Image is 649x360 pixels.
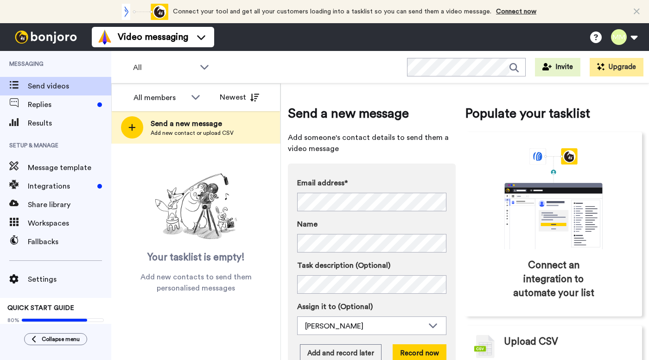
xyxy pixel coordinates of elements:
[117,4,168,20] div: animation
[28,162,111,173] span: Message template
[28,181,94,192] span: Integrations
[7,305,74,311] span: QUICK START GUIDE
[305,321,424,332] div: [PERSON_NAME]
[297,260,446,271] label: Task description (Optional)
[42,335,80,343] span: Collapse menu
[297,301,446,312] label: Assign it to (Optional)
[28,81,111,92] span: Send videos
[465,104,642,123] span: Populate your tasklist
[151,129,234,137] span: Add new contact or upload CSV
[504,259,603,300] span: Connect an integration to automate your list
[28,199,111,210] span: Share library
[28,236,111,247] span: Fallbacks
[7,316,19,324] span: 80%
[288,132,456,154] span: Add someone's contact details to send them a video message
[24,333,87,345] button: Collapse menu
[173,8,491,15] span: Connect your tool and get all your customers loading into a tasklist so you can send them a video...
[133,62,195,73] span: All
[97,30,112,44] img: vm-color.svg
[151,118,234,129] span: Send a new message
[504,335,558,349] span: Upload CSV
[590,58,643,76] button: Upgrade
[28,274,111,285] span: Settings
[213,88,266,107] button: Newest
[474,335,495,358] img: csv-grey.png
[134,92,186,103] div: All members
[535,58,580,76] button: Invite
[484,148,623,249] div: animation
[150,170,242,244] img: ready-set-action.png
[297,177,446,189] label: Email address*
[297,219,318,230] span: Name
[288,104,456,123] span: Send a new message
[28,218,111,229] span: Workspaces
[28,99,94,110] span: Replies
[147,251,245,265] span: Your tasklist is empty!
[118,31,188,44] span: Video messaging
[496,8,536,15] a: Connect now
[11,31,81,44] img: bj-logo-header-white.svg
[125,272,267,294] span: Add new contacts to send them personalised messages
[28,118,111,129] span: Results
